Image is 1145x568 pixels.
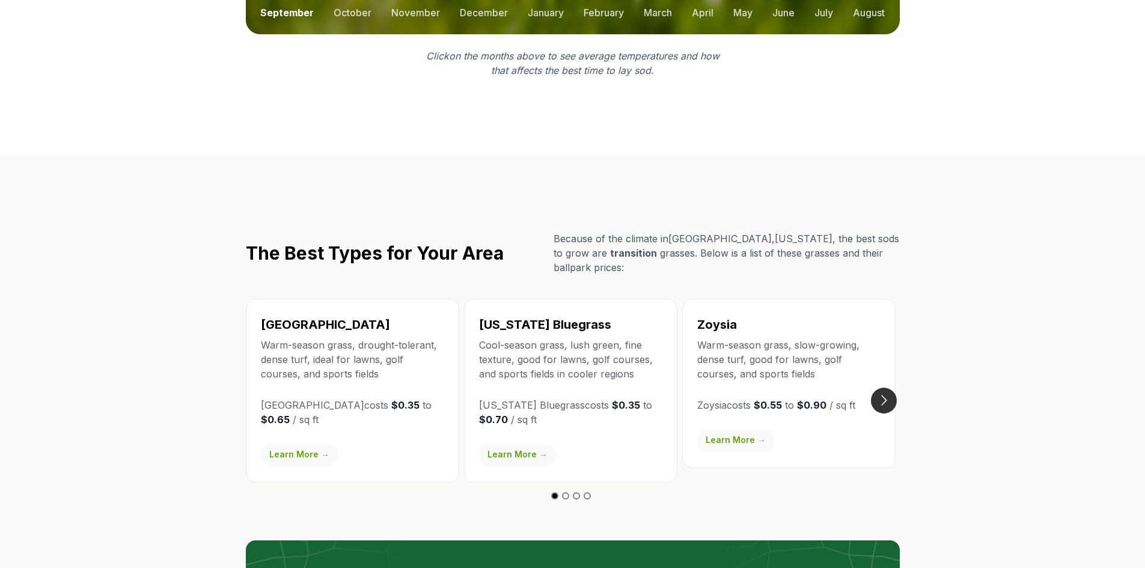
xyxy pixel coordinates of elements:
[573,492,580,499] button: Go to slide 3
[261,398,444,427] p: [GEOGRAPHIC_DATA] costs to / sq ft
[554,231,900,275] p: Because of the climate in [GEOGRAPHIC_DATA] , [US_STATE] , the best sods to grow are grasses. Bel...
[754,399,782,411] strong: $0.55
[612,399,640,411] strong: $0.35
[551,492,558,499] button: Go to slide 1
[797,399,826,411] strong: $0.90
[479,398,662,427] p: [US_STATE] Bluegrass costs to / sq ft
[391,399,420,411] strong: $0.35
[479,338,662,381] p: Cool-season grass, lush green, fine texture, good for lawns, golf courses, and sports fields in c...
[584,492,591,499] button: Go to slide 4
[697,338,881,381] p: Warm-season grass, slow-growing, dense turf, good for lawns, golf courses, and sports fields
[479,316,662,333] h3: [US_STATE] Bluegrass
[697,316,881,333] h3: Zoysia
[261,338,444,381] p: Warm-season grass, drought-tolerant, dense turf, ideal for lawns, golf courses, and sports fields
[479,414,508,426] strong: $0.70
[697,429,774,451] a: Learn More →
[261,444,338,465] a: Learn More →
[871,388,897,414] button: Go to next slide
[261,414,290,426] strong: $0.65
[419,49,727,78] p: Click on the months above to see average temperatures and how that affects the best time to lay sod.
[479,444,556,465] a: Learn More →
[261,316,444,333] h3: [GEOGRAPHIC_DATA]
[697,398,881,412] p: Zoysia costs to / sq ft
[562,492,569,499] button: Go to slide 2
[246,242,504,264] h2: The Best Types for Your Area
[610,247,657,259] span: transition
